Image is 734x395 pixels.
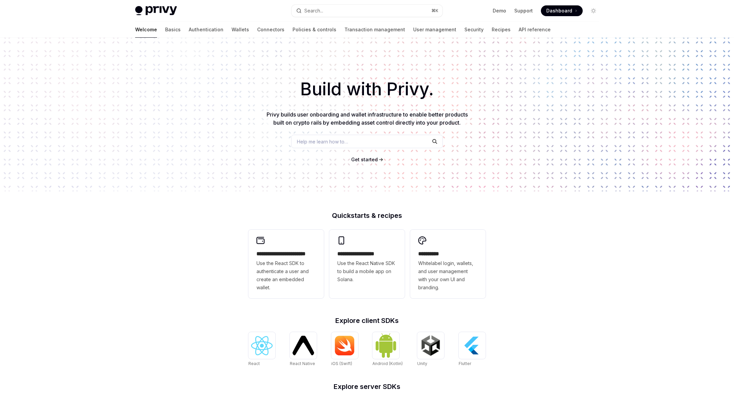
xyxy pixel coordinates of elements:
span: React Native [290,361,315,366]
span: Privy builds user onboarding and wallet infrastructure to enable better products built on crypto ... [267,111,468,126]
img: React Native [293,336,314,355]
a: Basics [165,22,181,38]
a: User management [413,22,456,38]
div: Search... [304,7,323,15]
a: Dashboard [541,5,583,16]
a: Security [464,22,484,38]
a: **** *****Whitelabel login, wallets, and user management with your own UI and branding. [410,230,486,298]
a: ReactReact [248,332,275,367]
button: Search...⌘K [292,5,442,17]
span: Use the React SDK to authenticate a user and create an embedded wallet. [256,259,316,292]
span: Get started [351,157,378,162]
span: Flutter [459,361,471,366]
span: iOS (Swift) [331,361,352,366]
a: React NativeReact Native [290,332,317,367]
h2: Explore server SDKs [248,383,486,390]
a: **** **** **** ***Use the React Native SDK to build a mobile app on Solana. [329,230,405,298]
a: Recipes [492,22,511,38]
img: Unity [420,335,441,356]
a: API reference [519,22,551,38]
span: React [248,361,260,366]
span: Dashboard [546,7,572,14]
a: Wallets [232,22,249,38]
a: Connectors [257,22,284,38]
span: Unity [417,361,427,366]
a: iOS (Swift)iOS (Swift) [331,332,358,367]
a: Support [514,7,533,14]
a: Demo [493,7,506,14]
img: iOS (Swift) [334,335,356,356]
h2: Explore client SDKs [248,317,486,324]
a: UnityUnity [417,332,444,367]
a: Policies & controls [293,22,336,38]
span: ⌘ K [431,8,438,13]
span: Android (Kotlin) [372,361,403,366]
a: FlutterFlutter [459,332,486,367]
a: Get started [351,156,378,163]
span: Help me learn how to… [297,138,348,145]
button: Toggle dark mode [588,5,599,16]
span: Use the React Native SDK to build a mobile app on Solana. [337,259,397,284]
img: Android (Kotlin) [375,333,397,358]
h2: Quickstarts & recipes [248,212,486,219]
a: Transaction management [344,22,405,38]
span: Whitelabel login, wallets, and user management with your own UI and branding. [418,259,478,292]
img: Flutter [461,335,483,356]
img: React [251,336,273,355]
a: Android (Kotlin)Android (Kotlin) [372,332,403,367]
img: light logo [135,6,177,15]
a: Authentication [189,22,223,38]
a: Welcome [135,22,157,38]
h1: Build with Privy. [11,76,723,102]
